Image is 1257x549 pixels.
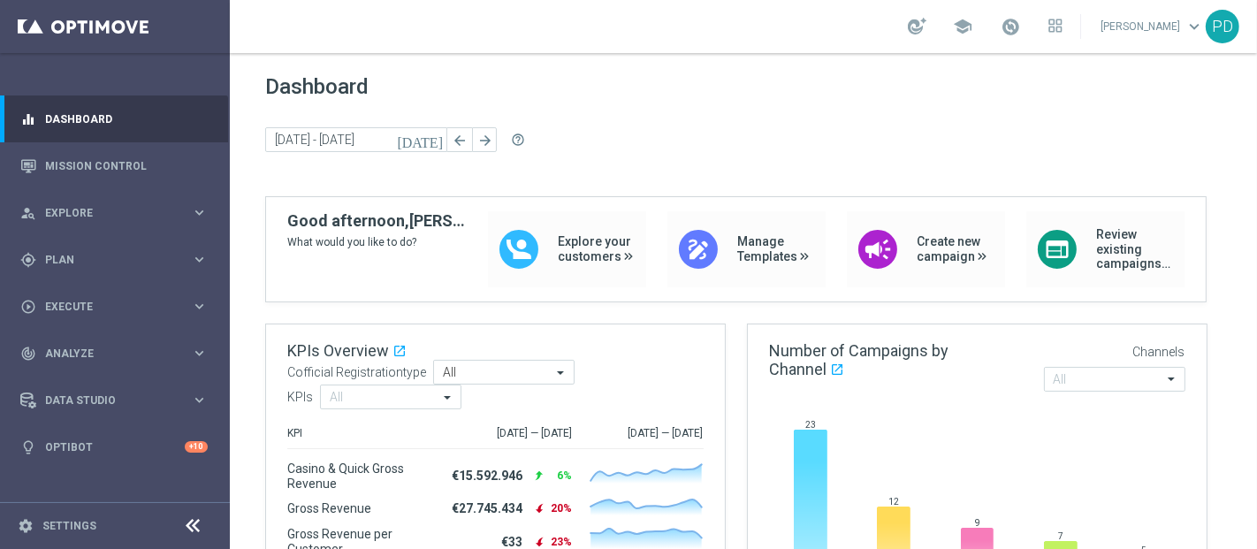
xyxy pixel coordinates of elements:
[20,439,36,455] i: lightbulb
[45,208,191,218] span: Explore
[45,95,208,142] a: Dashboard
[42,521,96,531] a: Settings
[19,347,209,361] button: track_changes Analyze keyboard_arrow_right
[1185,17,1204,36] span: keyboard_arrow_down
[45,395,191,406] span: Data Studio
[20,205,191,221] div: Explore
[19,112,209,126] button: equalizer Dashboard
[20,299,36,315] i: play_circle_outline
[953,17,972,36] span: school
[191,251,208,268] i: keyboard_arrow_right
[19,393,209,408] button: Data Studio keyboard_arrow_right
[20,346,191,362] div: Analyze
[20,423,208,470] div: Optibot
[20,252,191,268] div: Plan
[20,252,36,268] i: gps_fixed
[19,440,209,454] button: lightbulb Optibot +10
[20,205,36,221] i: person_search
[19,159,209,173] button: Mission Control
[45,255,191,265] span: Plan
[1099,13,1206,40] a: [PERSON_NAME]keyboard_arrow_down
[20,393,191,408] div: Data Studio
[191,345,208,362] i: keyboard_arrow_right
[20,142,208,189] div: Mission Control
[18,518,34,534] i: settings
[20,346,36,362] i: track_changes
[19,300,209,314] button: play_circle_outline Execute keyboard_arrow_right
[191,298,208,315] i: keyboard_arrow_right
[191,204,208,221] i: keyboard_arrow_right
[45,423,185,470] a: Optibot
[191,392,208,408] i: keyboard_arrow_right
[1206,10,1239,43] div: PD
[185,441,208,453] div: +10
[19,253,209,267] button: gps_fixed Plan keyboard_arrow_right
[19,206,209,220] button: person_search Explore keyboard_arrow_right
[20,95,208,142] div: Dashboard
[20,111,36,127] i: equalizer
[20,299,191,315] div: Execute
[45,348,191,359] span: Analyze
[45,301,191,312] span: Execute
[45,142,208,189] a: Mission Control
